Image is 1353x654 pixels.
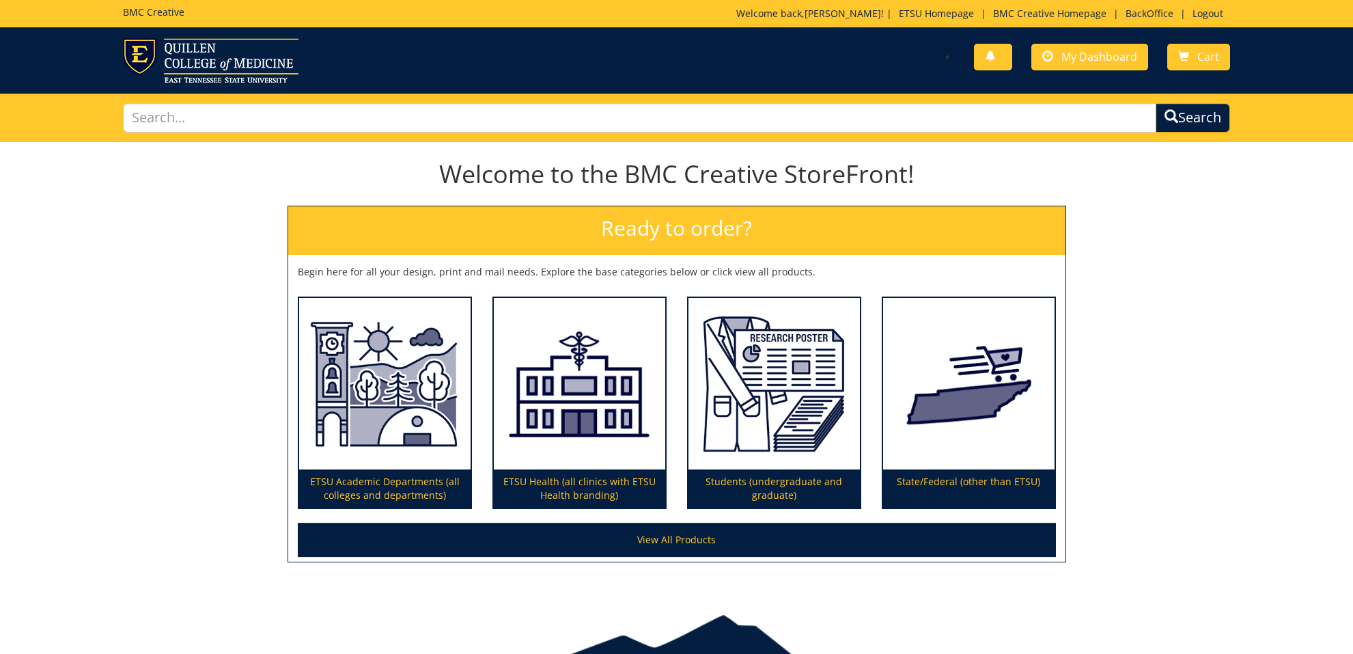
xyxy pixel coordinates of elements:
a: My Dashboard [1031,44,1148,70]
a: View All Products [298,523,1056,557]
input: Search... [123,103,1156,133]
p: State/Federal (other than ETSU) [883,469,1055,508]
img: Students (undergraduate and graduate) [688,298,860,470]
span: My Dashboard [1061,49,1137,64]
img: ETSU Health (all clinics with ETSU Health branding) [494,298,665,470]
img: State/Federal (other than ETSU) [883,298,1055,470]
p: Welcome back, ! | | | | [736,7,1230,21]
a: ETSU Academic Departments (all colleges and departments) [299,298,471,508]
a: ETSU Health (all clinics with ETSU Health branding) [494,298,665,508]
a: Logout [1186,7,1230,20]
p: ETSU Health (all clinics with ETSU Health branding) [494,469,665,508]
a: [PERSON_NAME] [805,7,881,20]
a: BMC Creative Homepage [986,7,1113,20]
a: Cart [1167,44,1230,70]
p: Begin here for all your design, print and mail needs. Explore the base categories below or click ... [298,265,1056,279]
a: ETSU Homepage [892,7,981,20]
p: ETSU Academic Departments (all colleges and departments) [299,469,471,508]
span: Cart [1197,49,1219,64]
h2: Ready to order? [288,206,1065,255]
p: Students (undergraduate and graduate) [688,469,860,508]
a: State/Federal (other than ETSU) [883,298,1055,508]
img: ETSU Academic Departments (all colleges and departments) [299,298,471,470]
h5: BMC Creative [123,7,184,17]
img: ETSU logo [123,38,298,83]
a: Students (undergraduate and graduate) [688,298,860,508]
h1: Welcome to the BMC Creative StoreFront! [288,161,1066,188]
a: BackOffice [1119,7,1180,20]
button: Search [1156,103,1230,133]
